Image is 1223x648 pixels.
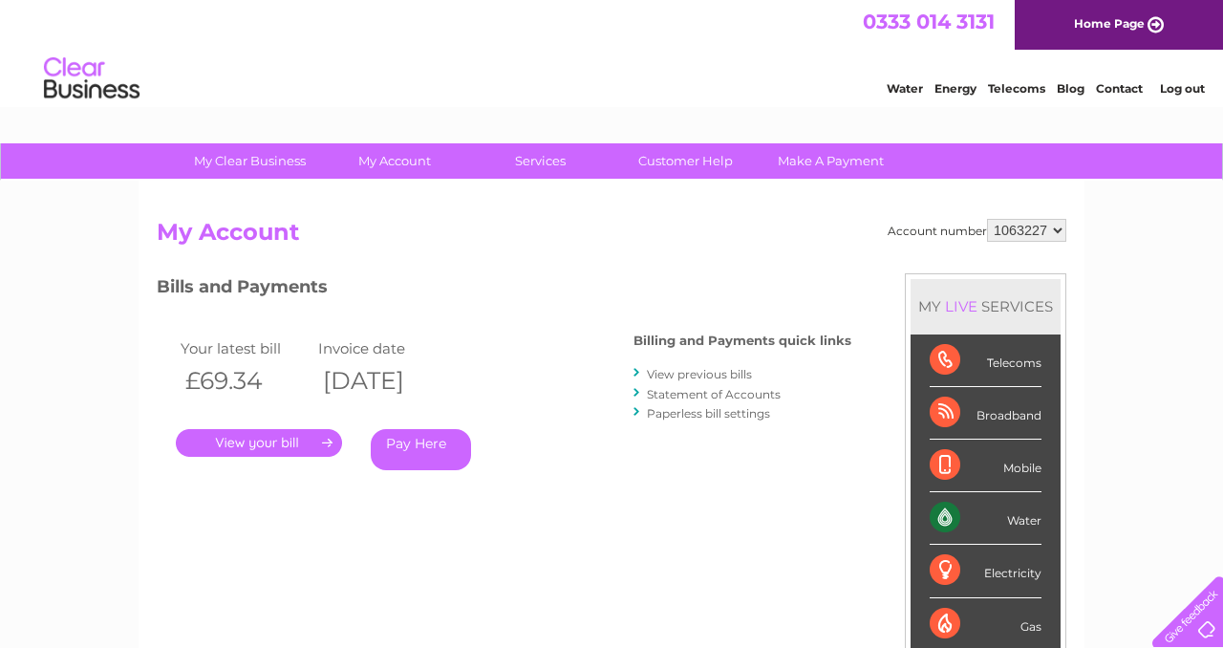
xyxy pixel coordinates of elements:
a: Customer Help [607,143,764,179]
div: Broadband [930,387,1041,440]
h4: Billing and Payments quick links [633,334,851,348]
a: Blog [1057,81,1084,96]
a: Water [887,81,923,96]
a: Make A Payment [752,143,910,179]
div: Telecoms [930,335,1041,387]
a: Contact [1096,81,1143,96]
div: Mobile [930,440,1041,492]
h2: My Account [157,219,1066,255]
a: . [176,429,342,457]
td: Invoice date [313,335,451,361]
th: £69.34 [176,361,313,400]
div: Electricity [930,545,1041,597]
img: logo.png [43,50,140,108]
a: Services [461,143,619,179]
th: [DATE] [313,361,451,400]
a: Telecoms [988,81,1045,96]
div: Clear Business is a trading name of Verastar Limited (registered in [GEOGRAPHIC_DATA] No. 3667643... [161,11,1064,93]
h3: Bills and Payments [157,273,851,307]
a: Paperless bill settings [647,406,770,421]
div: Account number [888,219,1066,242]
a: Energy [934,81,976,96]
div: Water [930,492,1041,545]
a: Pay Here [371,429,471,470]
a: Log out [1160,81,1205,96]
td: Your latest bill [176,335,313,361]
a: Statement of Accounts [647,387,781,401]
div: MY SERVICES [911,279,1061,334]
a: 0333 014 3131 [863,10,995,33]
a: View previous bills [647,367,752,381]
a: My Clear Business [171,143,329,179]
div: LIVE [941,297,981,315]
a: My Account [316,143,474,179]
